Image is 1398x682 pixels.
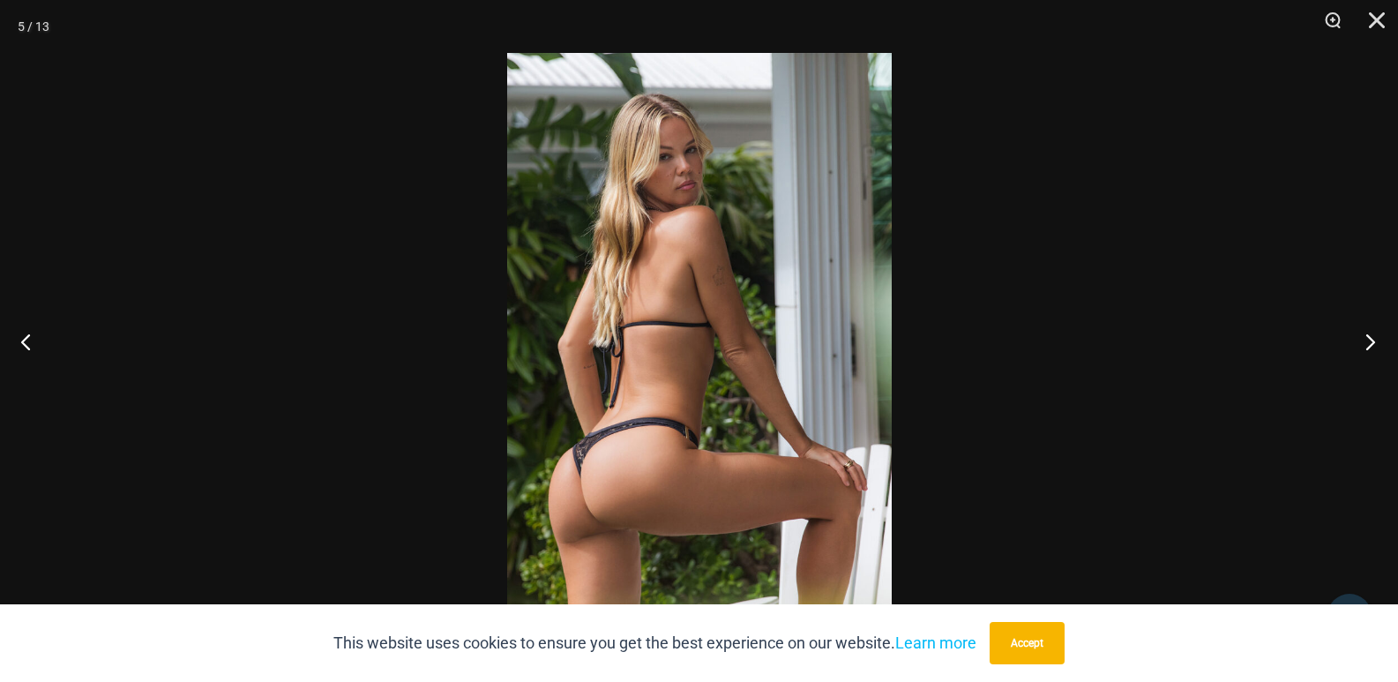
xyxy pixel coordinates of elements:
button: Accept [990,622,1065,664]
p: This website uses cookies to ensure you get the best experience on our website. [333,630,976,656]
a: Learn more [895,633,976,652]
button: Next [1332,297,1398,386]
div: 5 / 13 [18,13,49,40]
img: Highway Robbery Black Gold 305 Tri Top 439 Clip Bottom 06 [507,53,892,629]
